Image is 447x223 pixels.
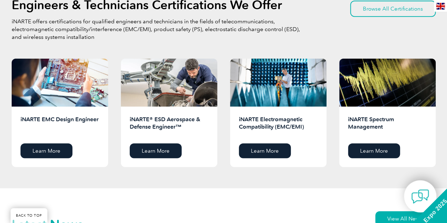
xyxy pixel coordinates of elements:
a: Learn More [130,143,182,158]
h2: iNARTE Spectrum Management [348,116,427,138]
img: contact-chat.png [411,188,429,205]
img: en [436,3,445,10]
a: Learn More [239,143,291,158]
a: Browse All Certifications [350,1,436,17]
h2: iNARTE Electromagnetic Compatibility (EMC/EMI) [239,116,318,138]
a: Learn More [348,143,400,158]
h2: iNARTE® ESD Aerospace & Defense Engineer™ [130,116,208,138]
a: BACK TO TOP [11,208,47,223]
h2: iNARTE EMC Design Engineer [20,116,99,138]
p: iNARTE offers certifications for qualified engineers and technicians in the fields of telecommuni... [12,18,301,41]
a: Learn More [20,143,72,158]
